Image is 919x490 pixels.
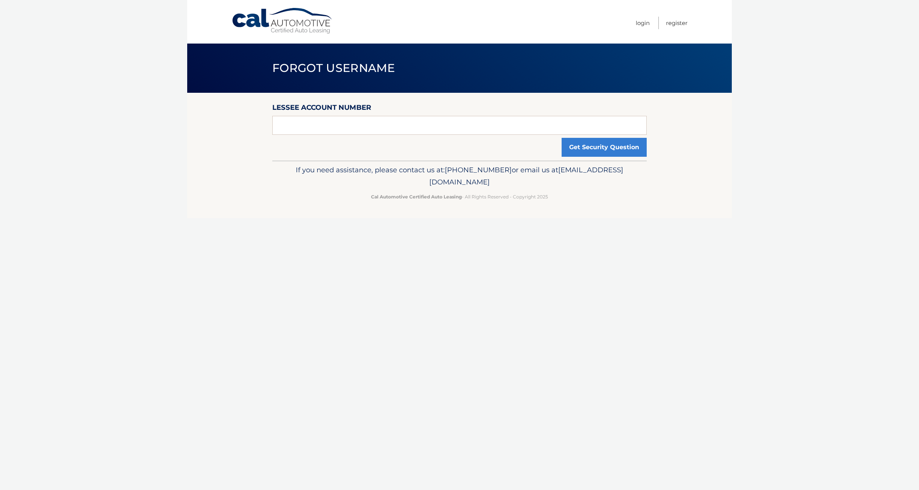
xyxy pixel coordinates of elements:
[272,102,371,116] label: Lessee Account Number
[562,138,647,157] button: Get Security Question
[277,193,642,201] p: - All Rights Reserved - Copyright 2025
[636,17,650,29] a: Login
[666,17,688,29] a: Register
[445,165,512,174] span: [PHONE_NUMBER]
[277,164,642,188] p: If you need assistance, please contact us at: or email us at
[272,61,395,75] span: Forgot Username
[371,194,462,200] strong: Cal Automotive Certified Auto Leasing
[231,8,334,34] a: Cal Automotive
[429,165,623,186] span: [EMAIL_ADDRESS][DOMAIN_NAME]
